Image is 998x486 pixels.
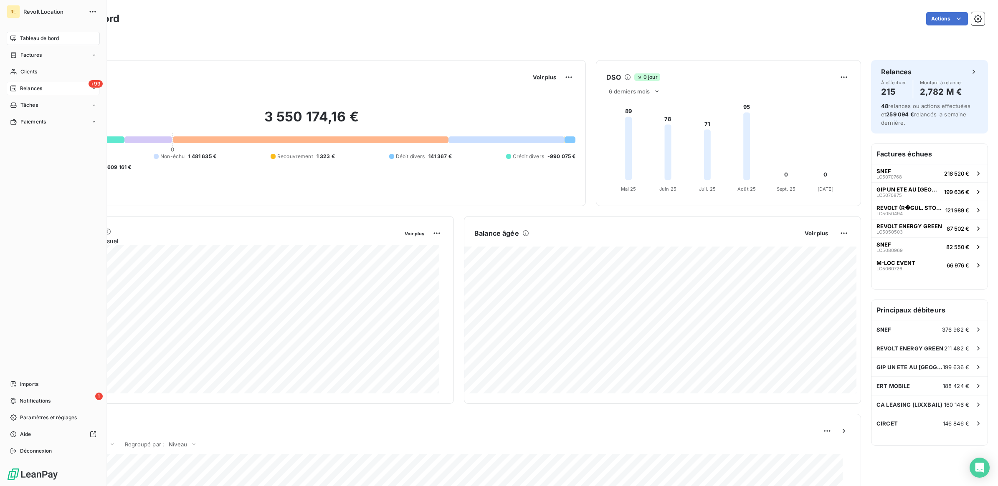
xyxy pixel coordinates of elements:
span: 1 [95,393,103,400]
span: Recouvrement [277,153,313,160]
button: Voir plus [402,229,427,237]
span: CIRCET [876,420,898,427]
button: REVOLT ENERGY GREENLC505050387 502 € [871,219,988,237]
span: Chiffre d'affaires mensuel [47,237,399,245]
span: GIP UN ETE AU [GEOGRAPHIC_DATA] [876,364,943,370]
img: Logo LeanPay [7,468,58,481]
button: Voir plus [530,73,559,81]
span: 199 636 € [943,364,969,370]
span: SNEF [876,241,891,248]
span: 82 550 € [946,244,969,250]
span: 0 [171,146,174,153]
span: Déconnexion [20,447,52,455]
span: 66 976 € [947,262,969,269]
span: -990 075 € [547,153,576,160]
span: Niveau [169,441,187,448]
span: SNEF [876,168,891,174]
span: À effectuer [881,80,906,85]
button: SNEFLC5070768216 520 € [871,164,988,182]
span: REVOLT ENERGY GREEN [876,345,943,352]
span: Voir plus [405,231,424,237]
tspan: Juil. 25 [699,186,716,192]
span: 216 520 € [944,170,969,177]
span: CA LEASING (LIXXBAIL) [876,401,942,408]
span: M-LOC EVENT [876,259,915,266]
span: Notifications [20,397,51,405]
span: 1 323 € [317,153,335,160]
span: LC5050494 [876,211,903,216]
h2: 3 550 174,16 € [47,108,575,133]
div: Open Intercom Messenger [970,458,990,478]
span: LC5050503 [876,229,903,234]
span: Factures [20,51,42,59]
span: 121 989 € [945,207,969,214]
span: 146 846 € [943,420,969,427]
span: REVOLT ENERGY GREEN [876,223,942,229]
h6: Principaux débiteurs [871,300,988,320]
span: 160 146 € [944,401,969,408]
span: LC5080969 [876,248,903,253]
span: 199 636 € [944,189,969,195]
span: REVOLT (R�GUL. STOCK LOCATION) [876,204,942,211]
span: -609 161 € [105,164,132,171]
span: Tableau de bord [20,35,59,42]
button: GIP UN ETE AU [GEOGRAPHIC_DATA]LC5070875199 636 € [871,182,988,201]
span: 211 482 € [944,345,969,352]
span: 1 481 635 € [188,153,216,160]
h6: Balance âgée [474,228,519,238]
button: Actions [926,12,968,25]
button: REVOLT (R�GUL. STOCK LOCATION)LC5050494121 989 € [871,201,988,219]
span: 376 982 € [942,326,969,333]
span: 48 [881,103,888,109]
button: M-LOC EVENTLC506072666 976 € [871,256,988,274]
span: LC5060726 [876,266,902,271]
span: Non-échu [160,153,185,160]
tspan: Sept. 25 [777,186,795,192]
tspan: Juin 25 [659,186,676,192]
span: Crédit divers [513,153,544,160]
h6: Relances [881,67,912,77]
span: 6 derniers mois [609,88,650,95]
span: Revolt Location [23,8,84,15]
tspan: Mai 25 [621,186,636,192]
span: LC5070875 [876,193,902,198]
span: Regroupé par : [125,441,165,448]
span: 87 502 € [947,225,969,232]
span: ERT MOBILE [876,383,910,389]
h6: Factures échues [871,144,988,164]
span: Clients [20,68,37,76]
button: Voir plus [802,229,831,237]
span: relances ou actions effectuées et relancés la semaine dernière. [881,103,970,126]
span: 188 424 € [943,383,969,389]
h6: DSO [606,72,621,82]
div: RL [7,5,20,18]
span: Imports [20,380,38,388]
span: Voir plus [805,230,828,237]
button: SNEFLC508096982 550 € [871,237,988,256]
tspan: [DATE] [818,186,833,192]
h4: 2,782 M € [920,85,963,98]
span: +99 [89,80,103,88]
span: 259 094 € [886,111,914,118]
a: Aide [7,428,100,441]
span: GIP UN ETE AU [GEOGRAPHIC_DATA] [876,186,941,193]
span: LC5070768 [876,174,902,179]
span: SNEF [876,326,892,333]
span: Relances [20,85,42,92]
span: 0 jour [634,73,660,81]
h4: 215 [881,85,906,98]
span: Voir plus [533,74,556,81]
span: Débit divers [396,153,425,160]
tspan: Août 25 [737,186,756,192]
span: Paramètres et réglages [20,414,77,421]
span: Tâches [20,101,38,109]
span: Paiements [20,118,46,126]
span: Montant à relancer [920,80,963,85]
span: Aide [20,431,31,438]
span: 141 367 € [428,153,452,160]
